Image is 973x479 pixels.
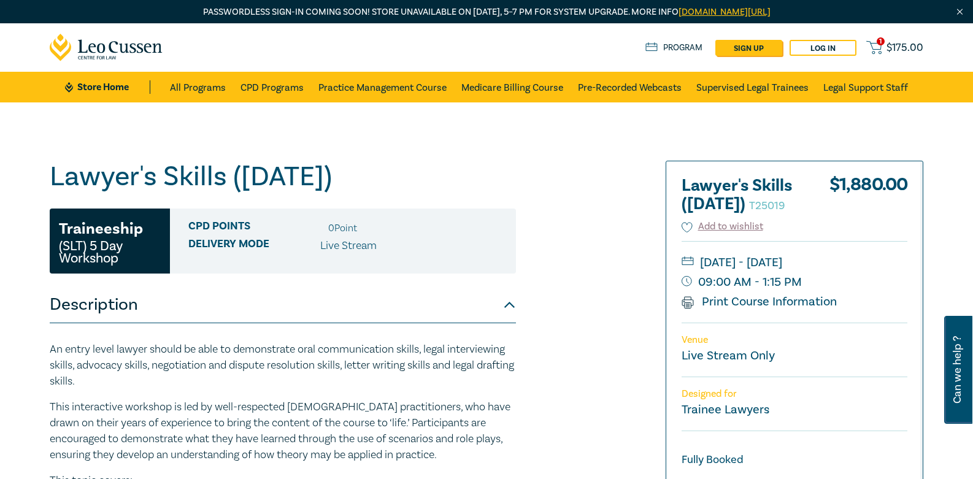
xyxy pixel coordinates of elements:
button: Add to wishlist [682,220,763,234]
a: Print Course Information [682,294,837,310]
a: Practice Management Course [318,72,447,102]
li: 0 Point [328,220,357,236]
span: Live Stream [320,239,377,253]
span: 1 [877,37,885,45]
h1: Lawyer's Skills ([DATE]) [50,161,516,193]
span: Can we help ? [952,323,963,416]
img: Close [955,7,965,17]
a: Supervised Legal Trainees [696,72,809,102]
small: Trainee Lawyers [682,402,769,418]
p: This interactive workshop is led by well-respected [DEMOGRAPHIC_DATA] practitioners, who have dra... [50,399,516,463]
p: Venue [682,334,907,346]
small: [DATE] - [DATE] [682,253,907,272]
a: Legal Support Staff [823,72,908,102]
span: $ 175.00 [886,41,923,55]
h2: Lawyer's Skills ([DATE]) [682,177,817,213]
p: An entry level lawyer should be able to demonstrate oral communication skills, legal interviewing... [50,342,516,389]
span: Delivery Mode [188,238,320,254]
a: sign up [715,40,782,56]
small: 09:00 AM - 1:15 PM [682,272,907,292]
a: Medicare Billing Course [461,72,563,102]
a: [DOMAIN_NAME][URL] [679,6,771,18]
a: Pre-Recorded Webcasts [578,72,682,102]
small: T25019 [749,199,785,213]
h3: Traineeship [59,218,143,240]
p: Designed for [682,388,907,400]
a: Store Home [65,80,150,94]
a: Program [645,41,702,55]
span: CPD Points [188,220,320,236]
a: Log in [790,40,856,56]
strong: Fully Booked [682,452,744,468]
p: Passwordless sign-in coming soon! Store unavailable on [DATE], 5–7 PM for system upgrade. More info [50,6,923,19]
a: Live Stream Only [682,348,775,364]
button: Description [50,286,516,323]
small: (SLT) 5 Day Workshop [59,240,161,264]
div: $ 1,880.00 [829,177,907,220]
a: All Programs [170,72,226,102]
a: CPD Programs [240,72,304,102]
